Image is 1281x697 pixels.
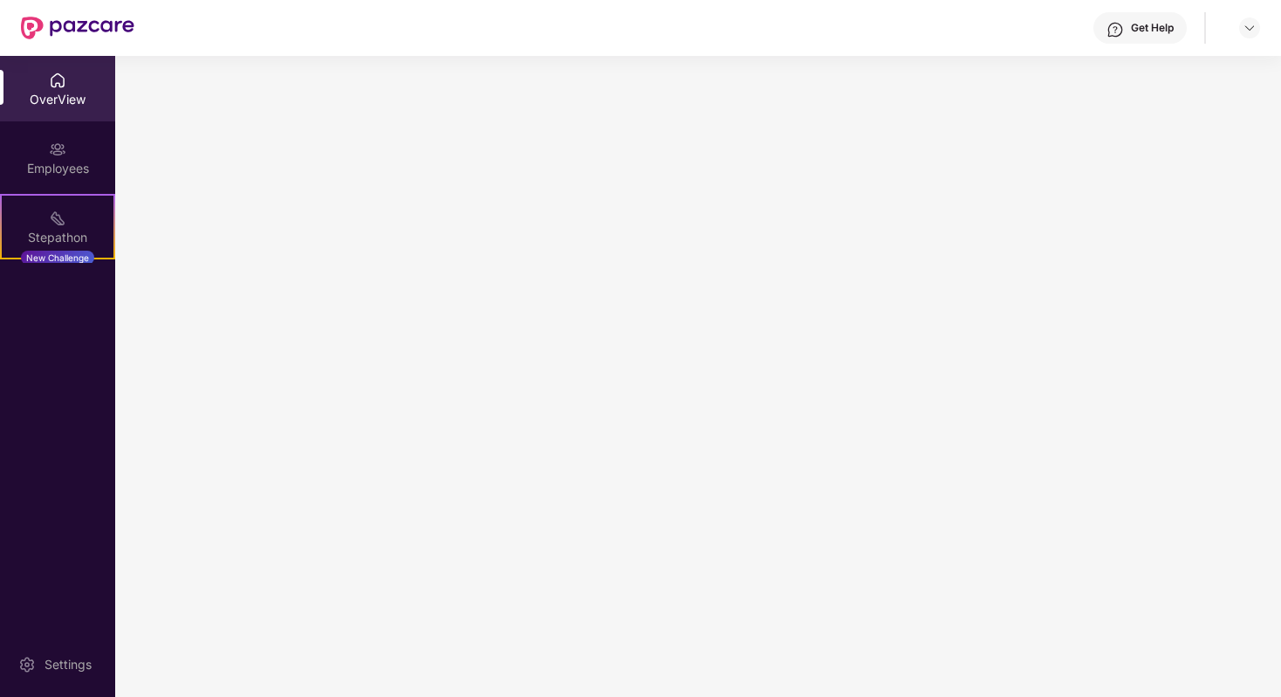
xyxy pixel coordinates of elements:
img: New Pazcare Logo [21,17,134,39]
img: svg+xml;base64,PHN2ZyBpZD0iU2V0dGluZy0yMHgyMCIgeG1sbnM9Imh0dHA6Ly93d3cudzMub3JnLzIwMDAvc3ZnIiB3aW... [18,656,36,673]
div: Settings [39,656,97,673]
img: svg+xml;base64,PHN2ZyBpZD0iSGVscC0zMngzMiIgeG1sbnM9Imh0dHA6Ly93d3cudzMub3JnLzIwMDAvc3ZnIiB3aWR0aD... [1106,21,1124,38]
div: Stepathon [2,229,113,246]
div: New Challenge [21,251,94,265]
img: svg+xml;base64,PHN2ZyBpZD0iRW1wbG95ZWVzIiB4bWxucz0iaHR0cDovL3d3dy53My5vcmcvMjAwMC9zdmciIHdpZHRoPS... [49,141,66,158]
div: Get Help [1131,21,1174,35]
img: svg+xml;base64,PHN2ZyBpZD0iSG9tZSIgeG1sbnM9Imh0dHA6Ly93d3cudzMub3JnLzIwMDAvc3ZnIiB3aWR0aD0iMjAiIG... [49,72,66,89]
img: svg+xml;base64,PHN2ZyB4bWxucz0iaHR0cDovL3d3dy53My5vcmcvMjAwMC9zdmciIHdpZHRoPSIyMSIgaGVpZ2h0PSIyMC... [49,210,66,227]
img: svg+xml;base64,PHN2ZyBpZD0iRHJvcGRvd24tMzJ4MzIiIHhtbG5zPSJodHRwOi8vd3d3LnczLm9yZy8yMDAwL3N2ZyIgd2... [1243,21,1257,35]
